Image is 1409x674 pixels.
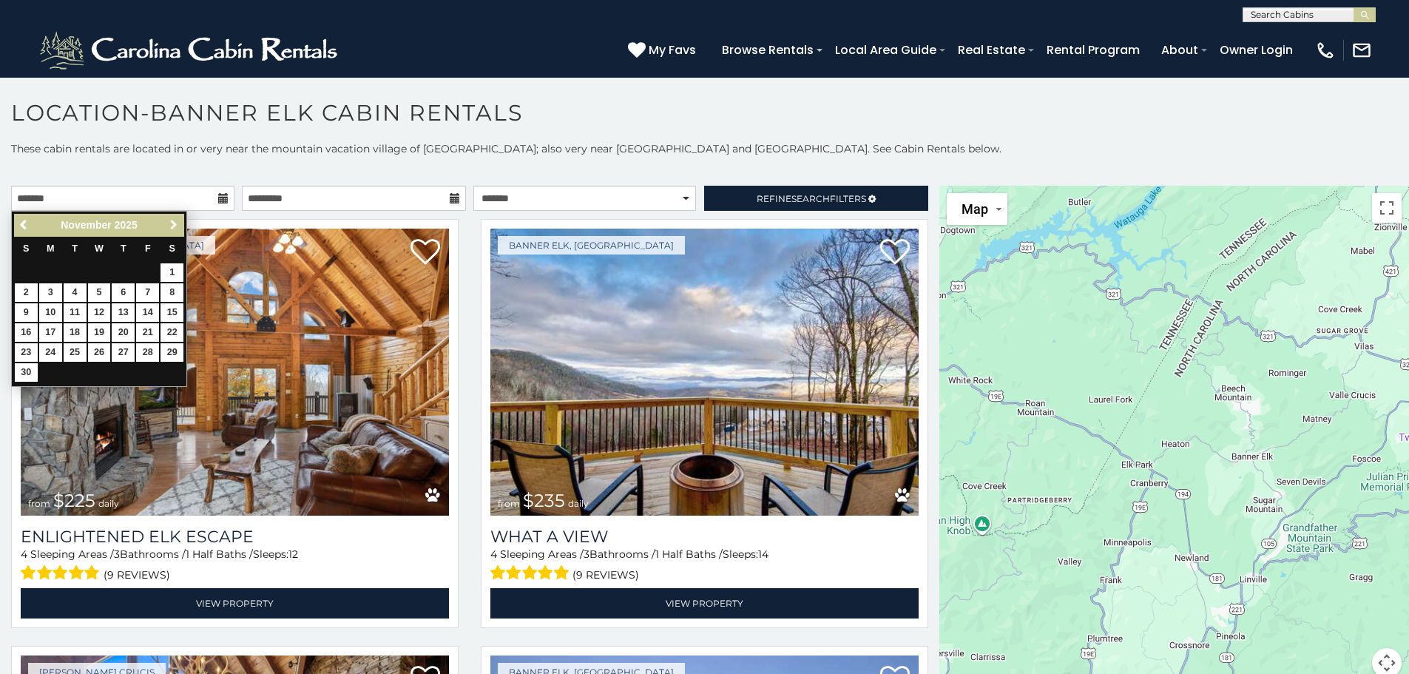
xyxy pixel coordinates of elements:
[498,236,685,255] a: Banner Elk, [GEOGRAPHIC_DATA]
[168,219,180,231] span: Next
[64,343,87,362] a: 25
[112,283,135,302] a: 6
[498,498,520,509] span: from
[47,243,55,254] span: Monday
[584,547,589,561] span: 3
[161,283,183,302] a: 8
[121,243,126,254] span: Thursday
[490,229,919,516] img: 1714384604_thumbnail.jpeg
[39,323,62,342] a: 17
[628,41,700,60] a: My Favs
[64,303,87,322] a: 11
[136,343,159,362] a: 28
[88,323,111,342] a: 19
[61,219,111,231] span: November
[704,186,927,211] a: RefineSearchFilters
[161,323,183,342] a: 22
[828,37,944,63] a: Local Area Guide
[1212,37,1300,63] a: Owner Login
[714,37,821,63] a: Browse Rentals
[112,323,135,342] a: 20
[72,243,78,254] span: Tuesday
[28,498,50,509] span: from
[88,283,111,302] a: 5
[104,565,170,584] span: (9 reviews)
[161,263,183,282] a: 1
[655,547,723,561] span: 1 Half Baths /
[21,588,449,619] a: View Property
[1154,37,1206,63] a: About
[136,283,159,302] a: 7
[23,243,29,254] span: Sunday
[164,216,183,235] a: Next
[88,303,111,322] a: 12
[649,41,696,59] span: My Favs
[1039,37,1147,63] a: Rental Program
[161,343,183,362] a: 29
[1315,40,1336,61] img: phone-regular-white.png
[410,237,440,269] a: Add to favorites
[95,243,104,254] span: Wednesday
[161,303,183,322] a: 15
[21,229,449,516] img: 1714399476_thumbnail.jpeg
[490,229,919,516] a: from $235 daily
[757,193,866,204] span: Refine Filters
[950,37,1033,63] a: Real Estate
[114,547,120,561] span: 3
[15,323,38,342] a: 16
[523,490,565,511] span: $235
[962,201,988,217] span: Map
[21,547,449,584] div: Sleeping Areas / Bathrooms / Sleeps:
[112,303,135,322] a: 13
[37,28,344,73] img: White-1-2.png
[88,343,111,362] a: 26
[169,243,175,254] span: Saturday
[112,343,135,362] a: 27
[53,490,95,511] span: $225
[18,219,30,231] span: Previous
[136,323,159,342] a: 21
[1351,40,1372,61] img: mail-regular-white.png
[136,303,159,322] a: 14
[490,547,919,584] div: Sleeping Areas / Bathrooms / Sleeps:
[490,588,919,619] a: View Property
[64,323,87,342] a: 18
[1372,193,1402,223] button: Toggle fullscreen view
[16,216,34,235] a: Previous
[21,547,27,561] span: 4
[490,527,919,547] a: What A View
[15,303,38,322] a: 9
[568,498,589,509] span: daily
[15,283,38,302] a: 2
[15,363,38,382] a: 30
[758,547,768,561] span: 14
[490,547,497,561] span: 4
[39,303,62,322] a: 10
[64,283,87,302] a: 4
[39,283,62,302] a: 3
[21,527,449,547] a: Enlightened Elk Escape
[791,193,830,204] span: Search
[39,343,62,362] a: 24
[880,237,910,269] a: Add to favorites
[115,219,138,231] span: 2025
[288,547,298,561] span: 12
[145,243,151,254] span: Friday
[98,498,119,509] span: daily
[947,193,1007,225] button: Change map style
[15,343,38,362] a: 23
[572,565,639,584] span: (9 reviews)
[186,547,253,561] span: 1 Half Baths /
[21,229,449,516] a: from $225 daily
